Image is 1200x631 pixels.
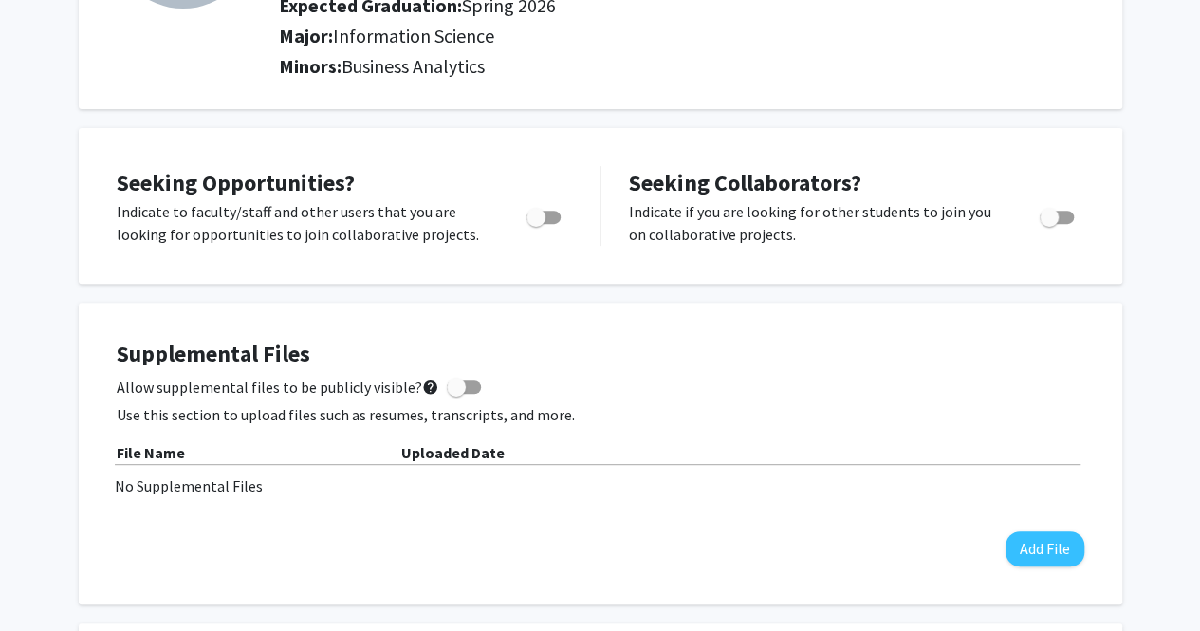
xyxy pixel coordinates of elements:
b: Uploaded Date [401,443,505,462]
button: Add File [1006,531,1084,566]
div: No Supplemental Files [115,474,1086,497]
p: Indicate to faculty/staff and other users that you are looking for opportunities to join collabor... [117,200,490,246]
h4: Supplemental Files [117,341,1084,368]
div: Toggle [1032,200,1084,229]
span: Information Science [333,24,494,47]
span: Business Analytics [342,54,485,78]
span: Allow supplemental files to be publicly visible? [117,376,439,399]
span: Seeking Opportunities? [117,168,355,197]
p: Indicate if you are looking for other students to join you on collaborative projects. [629,200,1004,246]
span: Seeking Collaborators? [629,168,861,197]
mat-icon: help [422,376,439,399]
div: Toggle [519,200,571,229]
p: Use this section to upload files such as resumes, transcripts, and more. [117,403,1084,426]
b: File Name [117,443,185,462]
h2: Minors: [279,55,1088,78]
iframe: Chat [14,546,81,617]
h2: Major: [279,25,1088,47]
